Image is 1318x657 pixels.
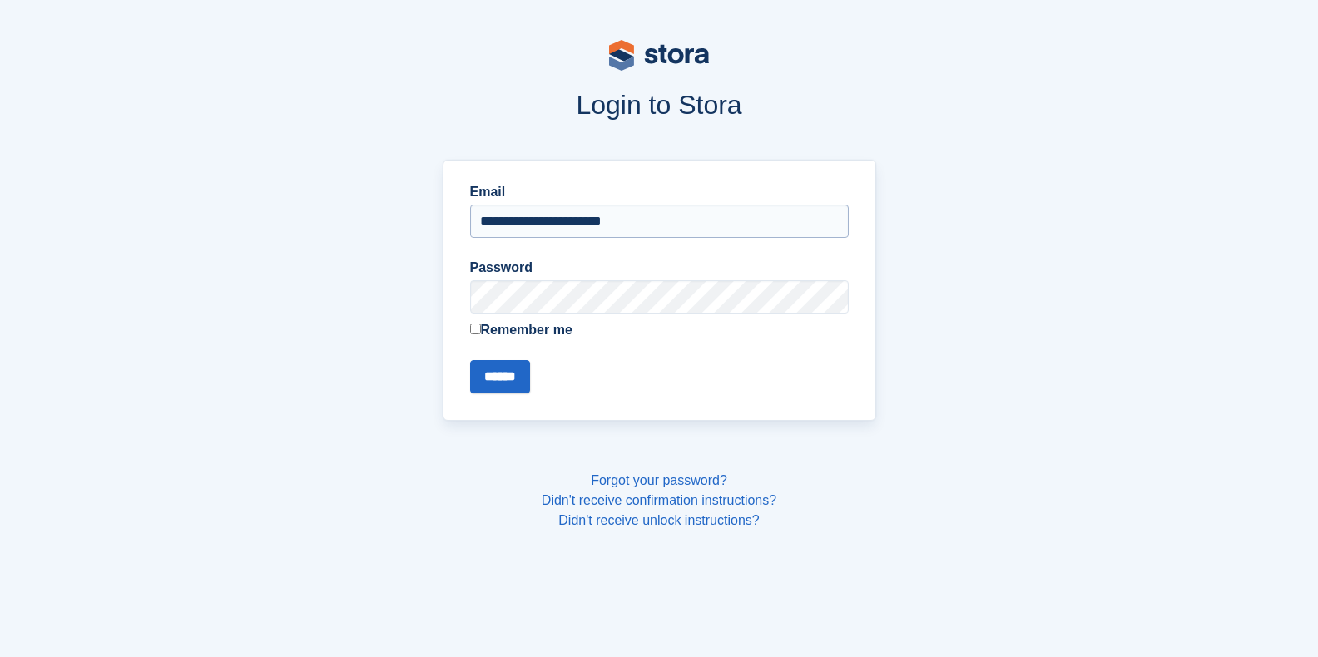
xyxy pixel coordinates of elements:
a: Didn't receive unlock instructions? [558,513,759,527]
img: stora-logo-53a41332b3708ae10de48c4981b4e9114cc0af31d8433b30ea865607fb682f29.svg [609,40,709,71]
label: Password [470,258,849,278]
label: Remember me [470,320,849,340]
label: Email [470,182,849,202]
a: Didn't receive confirmation instructions? [542,493,776,507]
h1: Login to Stora [125,90,1193,120]
input: Remember me [470,324,481,334]
a: Forgot your password? [591,473,727,487]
